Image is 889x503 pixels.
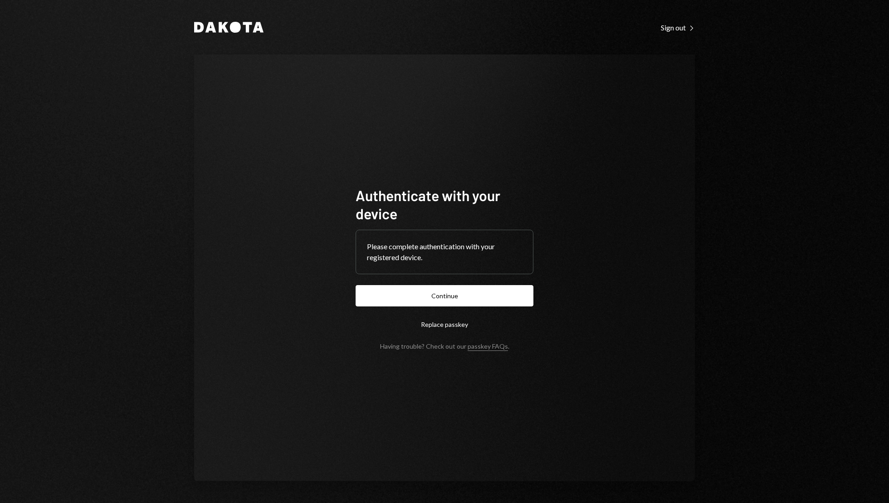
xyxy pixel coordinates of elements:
div: Please complete authentication with your registered device. [367,241,522,263]
button: Replace passkey [356,314,533,335]
button: Continue [356,285,533,306]
div: Having trouble? Check out our . [380,342,509,350]
a: passkey FAQs [468,342,508,351]
a: Sign out [661,22,695,32]
h1: Authenticate with your device [356,186,533,222]
div: Sign out [661,23,695,32]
